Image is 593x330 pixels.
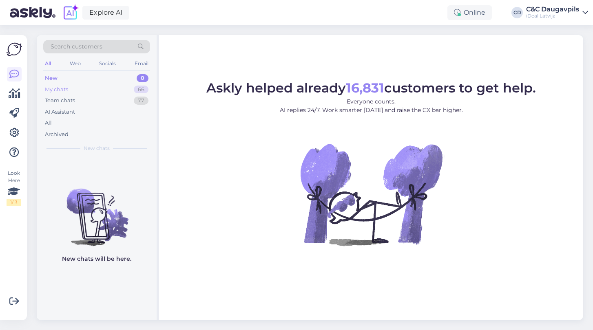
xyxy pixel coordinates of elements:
[45,97,75,105] div: Team chats
[447,5,492,20] div: Online
[298,121,445,268] img: No Chat active
[68,58,82,69] div: Web
[84,145,110,152] span: New chats
[137,74,148,82] div: 0
[133,58,150,69] div: Email
[43,58,53,69] div: All
[45,86,68,94] div: My chats
[526,6,588,19] a: C&C DaugavpilsiDeal Latvija
[511,7,523,18] div: CD
[134,86,148,94] div: 66
[97,58,117,69] div: Socials
[526,6,579,13] div: C&C Daugavpils
[206,97,536,114] p: Everyone counts. AI replies 24/7. Work smarter [DATE] and raise the CX bar higher.
[526,13,579,19] div: iDeal Latvija
[62,4,79,21] img: explore-ai
[37,174,157,247] img: No chats
[134,97,148,105] div: 77
[7,199,21,206] div: 1 / 3
[45,119,52,127] div: All
[82,6,129,20] a: Explore AI
[206,80,536,96] span: Askly helped already customers to get help.
[45,108,75,116] div: AI Assistant
[62,255,131,263] p: New chats will be here.
[7,169,21,206] div: Look Here
[51,42,102,51] span: Search customers
[346,80,384,96] b: 16,831
[45,130,69,139] div: Archived
[7,42,22,57] img: Askly Logo
[45,74,58,82] div: New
